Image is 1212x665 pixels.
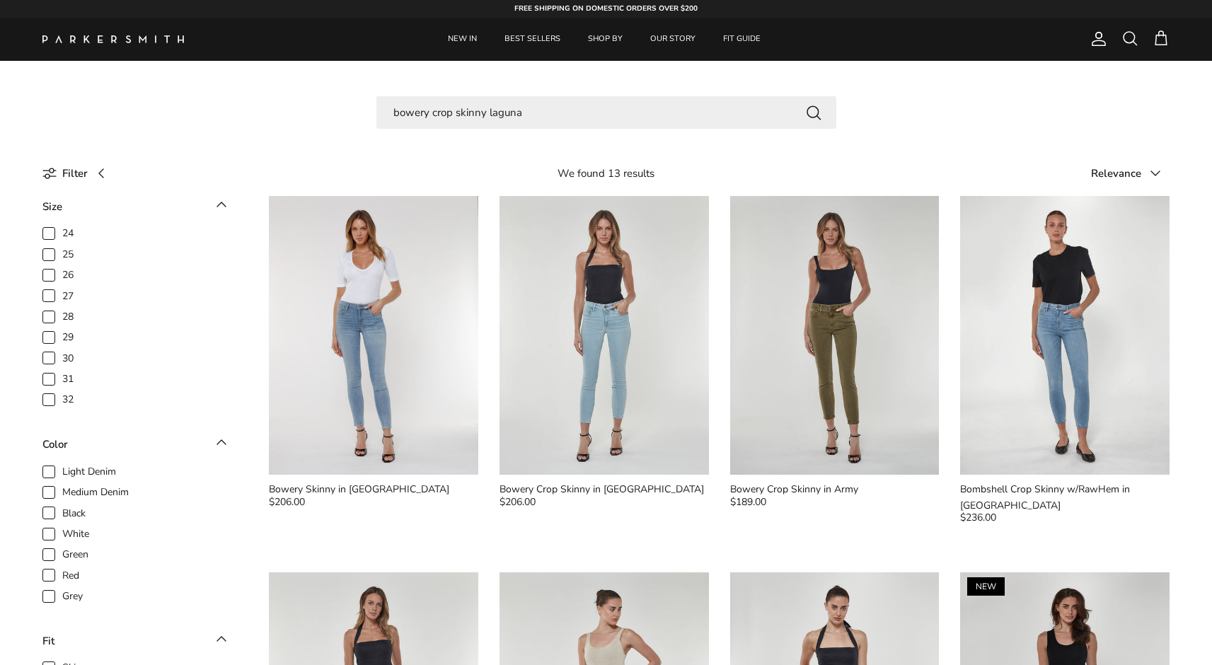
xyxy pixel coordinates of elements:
[500,495,536,510] span: $206.00
[62,310,74,324] span: 28
[710,18,773,61] a: FIT GUIDE
[1091,166,1141,180] span: Relevance
[42,157,115,189] a: Filter
[62,527,89,541] span: White
[269,482,478,514] a: Bowery Skinny in [GEOGRAPHIC_DATA] $206.00
[960,482,1170,514] div: Bombshell Crop Skinny w/RawHem in [GEOGRAPHIC_DATA]
[42,35,184,43] img: Parker Smith
[62,485,129,499] span: Medium Denim
[42,196,226,226] toggle-target: Size
[42,632,54,649] div: Fit
[514,4,698,13] strong: FREE SHIPPING ON DOMESTIC ORDERS OVER $200
[42,434,226,463] toggle-target: Color
[730,495,766,510] span: $189.00
[62,569,79,583] span: Red
[269,482,478,497] div: Bowery Skinny in [GEOGRAPHIC_DATA]
[805,103,822,121] button: Search
[960,482,1170,529] a: Bombshell Crop Skinny w/RawHem in [GEOGRAPHIC_DATA] $236.00
[62,268,74,282] span: 26
[500,482,709,497] div: Bowery Crop Skinny in [GEOGRAPHIC_DATA]
[454,165,757,182] div: We found 13 results
[62,289,74,303] span: 27
[62,548,88,562] span: Green
[575,18,635,61] a: SHOP BY
[960,510,996,526] span: $236.00
[376,96,836,129] input: Search
[62,248,74,262] span: 25
[730,482,940,497] div: Bowery Crop Skinny in Army
[730,482,940,514] a: Bowery Crop Skinny in Army $189.00
[62,465,116,479] span: Light Denim
[42,436,68,453] div: Color
[1091,158,1170,189] button: Relevance
[42,630,226,660] toggle-target: Fit
[62,330,74,345] span: 29
[62,507,86,521] span: Black
[500,482,709,514] a: Bowery Crop Skinny in [GEOGRAPHIC_DATA] $206.00
[62,393,74,407] span: 32
[62,589,83,603] span: Grey
[42,198,62,215] div: Size
[1085,30,1107,47] a: Account
[62,226,74,241] span: 24
[269,495,305,510] span: $206.00
[435,18,490,61] a: NEW IN
[492,18,573,61] a: BEST SELLERS
[62,352,74,366] span: 30
[62,165,88,182] span: Filter
[211,18,998,61] div: Primary
[637,18,708,61] a: OUR STORY
[62,372,74,386] span: 31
